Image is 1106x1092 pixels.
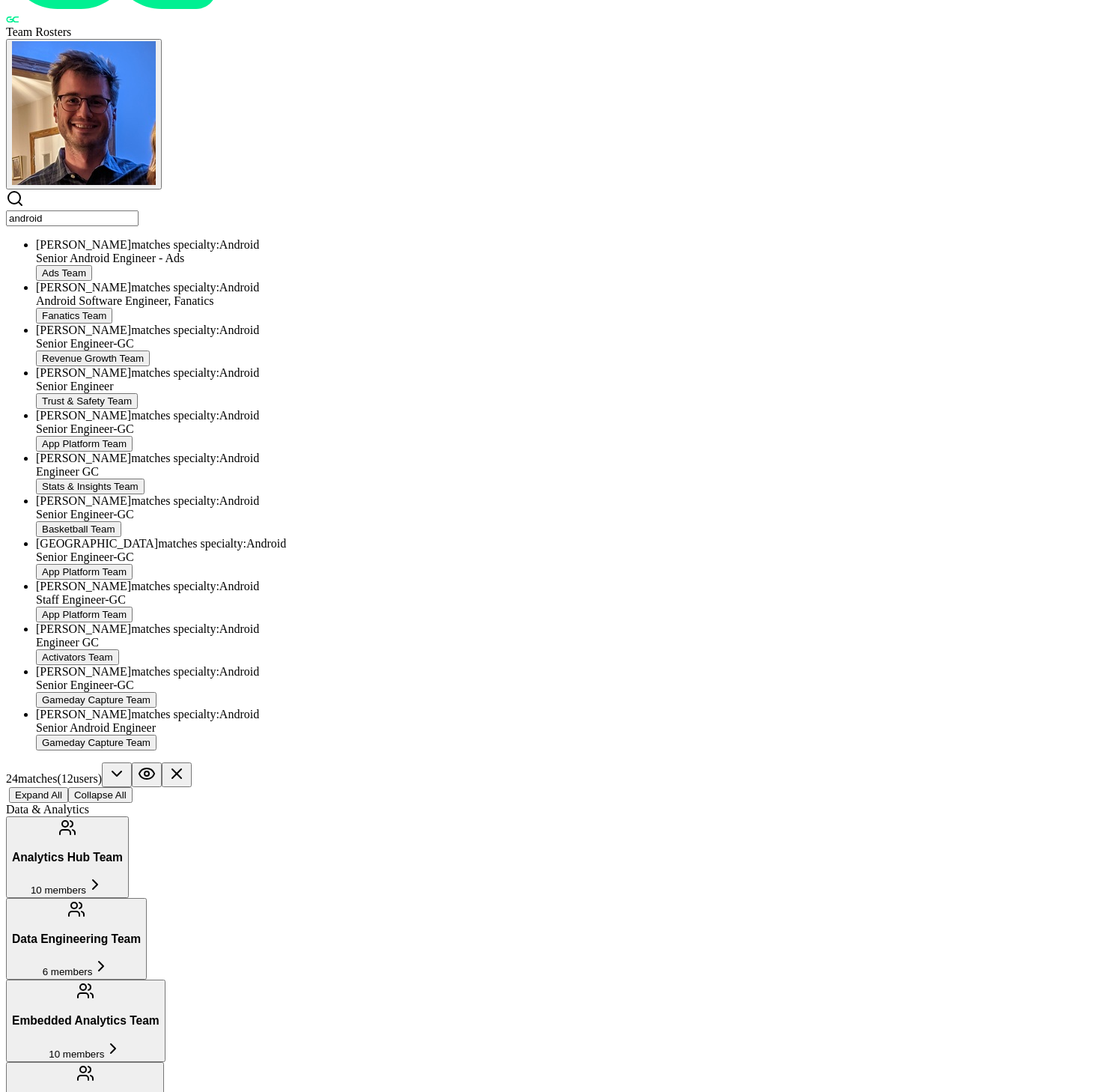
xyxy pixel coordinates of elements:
button: Trust & Safety Team [36,393,138,409]
span: matches specialty: Android [158,537,286,550]
div: [PERSON_NAME] [36,409,1100,422]
button: Gameday Capture Team [36,735,157,750]
button: App Platform Team [36,607,133,622]
button: Activators Team [36,649,119,665]
div: Senior Android Engineer [36,721,1100,735]
button: Stats & Insights Team [36,479,145,494]
div: Senior Engineer-GC [36,508,1100,521]
span: Data & Analytics [6,803,89,816]
button: Collapse All [68,787,133,803]
span: matches specialty: Android [131,238,259,251]
span: matches specialty: Android [131,281,259,294]
button: Scroll to next match [102,762,132,787]
button: Fanatics Team [36,308,112,324]
span: matches specialty: Android [131,324,259,336]
div: Android Software Engineer, Fanatics [36,294,1100,308]
div: [PERSON_NAME] [36,708,1100,721]
div: Senior Engineer-GC [36,679,1100,692]
h3: Embedded Analytics Team [12,1014,159,1028]
button: App Platform Team [36,564,133,580]
button: Expand All [9,787,68,803]
span: matches specialty: Android [131,409,259,422]
div: [PERSON_NAME] [36,366,1100,380]
span: matches specialty: Android [131,366,259,379]
div: [PERSON_NAME] [36,622,1100,636]
div: [PERSON_NAME] [36,452,1100,465]
button: Ads Team [36,265,92,281]
button: Gameday Capture Team [36,692,157,708]
span: matches specialty: Android [131,665,259,678]
div: Staff Engineer-GC [36,593,1100,607]
button: App Platform Team [36,436,133,452]
div: Senior Engineer-GC [36,337,1100,351]
button: Data Engineering Team6 members [6,898,147,980]
h3: Analytics Hub Team [12,851,123,864]
div: [PERSON_NAME] [36,494,1100,508]
div: Senior Engineer-GC [36,550,1100,564]
span: 6 members [43,966,93,977]
span: 10 members [49,1049,104,1060]
div: Engineer GC [36,465,1100,479]
h3: Data Engineering Team [12,932,141,946]
div: Senior Engineer-GC [36,422,1100,436]
span: matches specialty: Android [131,708,259,721]
div: [PERSON_NAME] [36,281,1100,294]
button: Basketball Team [36,521,121,537]
div: [PERSON_NAME] [36,238,1100,252]
button: Clear search [162,762,192,787]
span: matches specialty: Android [131,494,259,507]
button: Analytics Hub Team10 members [6,816,129,898]
span: Team Rosters [6,25,71,38]
div: [GEOGRAPHIC_DATA] [36,537,1100,550]
button: Hide teams without matches [132,762,162,787]
button: Revenue Growth Team [36,351,150,366]
span: 24 match es ( 12 user s ) [6,772,102,785]
input: Search by name, team, specialty, or title... [6,210,139,226]
span: matches specialty: Android [131,622,259,635]
div: [PERSON_NAME] [36,665,1100,679]
button: Embedded Analytics Team10 members [6,980,165,1061]
span: matches specialty: Android [131,452,259,464]
div: Engineer GC [36,636,1100,649]
div: [PERSON_NAME] [36,580,1100,593]
div: Senior Engineer [36,380,1100,393]
span: matches specialty: Android [131,580,259,592]
div: Senior Android Engineer - Ads [36,252,1100,265]
span: 10 members [31,885,86,896]
div: [PERSON_NAME] [36,324,1100,337]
